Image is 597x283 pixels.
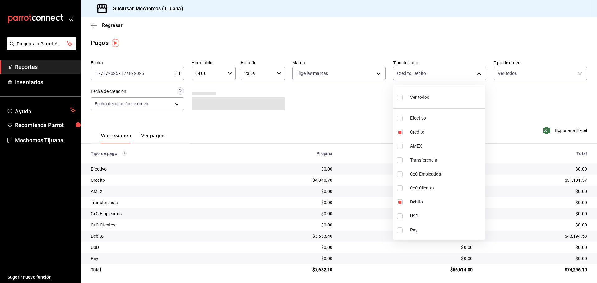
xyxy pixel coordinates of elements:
[410,199,483,205] span: Debito
[410,157,483,163] span: Transferencia
[410,94,429,101] span: Ver todos
[410,185,483,191] span: CxC Clientes
[410,143,483,149] span: AMEX
[112,39,119,47] img: Tooltip marker
[410,129,483,135] span: Credito
[410,171,483,177] span: CxC Empleados
[410,227,483,233] span: Pay
[410,213,483,219] span: USD
[410,115,483,121] span: Efectivo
